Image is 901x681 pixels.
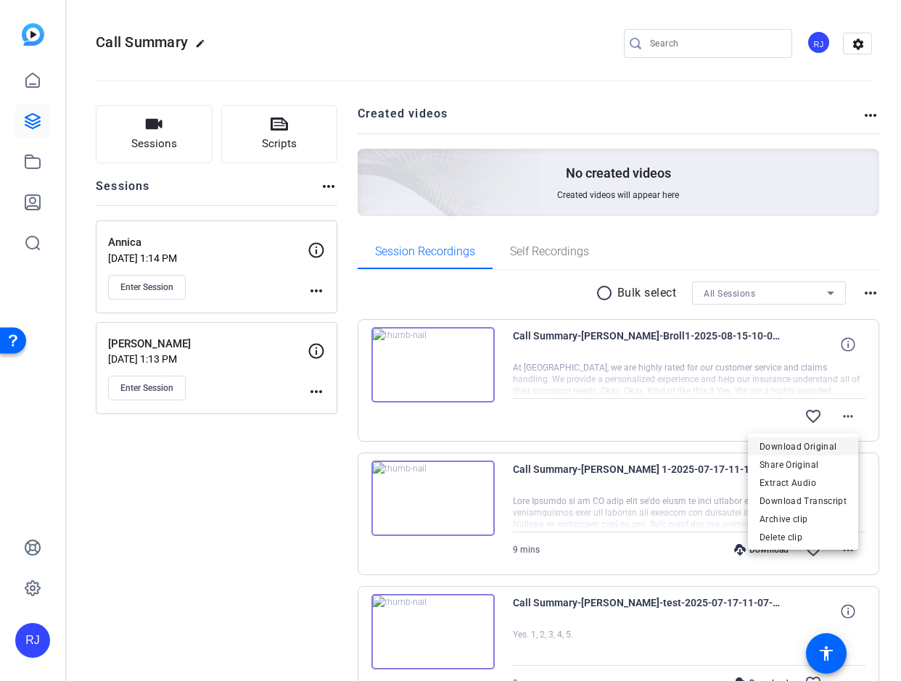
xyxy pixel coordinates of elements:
[760,529,847,546] span: Delete clip
[760,511,847,528] span: Archive clip
[760,456,847,474] span: Share Original
[760,438,847,455] span: Download Original
[760,492,847,510] span: Download Transcript
[760,474,847,492] span: Extract Audio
